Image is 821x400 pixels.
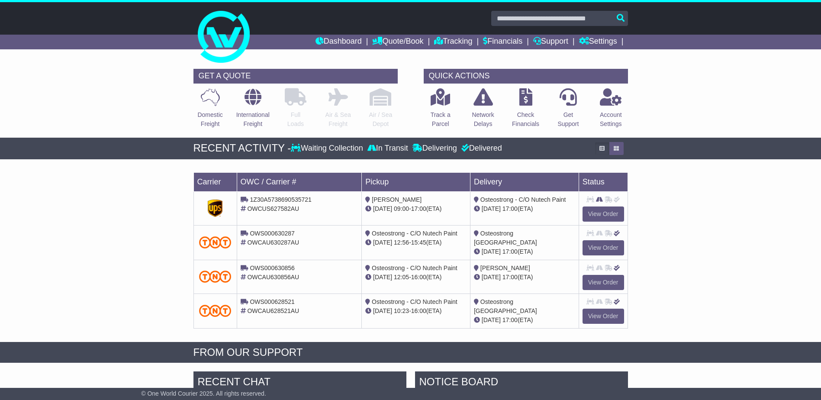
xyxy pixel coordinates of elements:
a: InternationalFreight [236,88,270,133]
span: 17:00 [502,205,518,212]
p: Track a Parcel [431,110,451,129]
span: Osteostrong - C/O Nutech Paint [480,196,566,203]
span: [DATE] [482,316,501,323]
a: NetworkDelays [471,88,494,133]
img: TNT_Domestic.png [199,236,232,248]
span: OWCAU630287AU [247,239,299,246]
span: OWS000630856 [250,265,295,271]
span: 1Z30A5738690535721 [250,196,311,203]
span: OWCAU630856AU [247,274,299,281]
div: NOTICE BOARD [415,371,628,395]
td: Pickup [362,172,470,191]
a: Dashboard [316,35,362,49]
div: - (ETA) [365,238,467,247]
div: - (ETA) [365,306,467,316]
span: OWCAU628521AU [247,307,299,314]
span: [DATE] [482,274,501,281]
span: [DATE] [373,274,392,281]
span: [PERSON_NAME] [480,265,530,271]
div: (ETA) [474,247,575,256]
a: Quote/Book [372,35,423,49]
a: View Order [583,240,624,255]
img: TNT_Domestic.png [199,271,232,282]
a: View Order [583,275,624,290]
span: OWS000630287 [250,230,295,237]
div: (ETA) [474,204,575,213]
p: Account Settings [600,110,622,129]
span: [DATE] [482,205,501,212]
div: - (ETA) [365,204,467,213]
p: Full Loads [285,110,306,129]
span: 17:00 [502,274,518,281]
span: [DATE] [482,248,501,255]
span: 15:45 [411,239,426,246]
td: Delivery [470,172,579,191]
span: Osteostrong [GEOGRAPHIC_DATA] [474,230,537,246]
span: [DATE] [373,205,392,212]
span: 17:00 [502,248,518,255]
p: Check Financials [512,110,539,129]
a: View Order [583,206,624,222]
span: [PERSON_NAME] [372,196,422,203]
div: Delivered [459,144,502,153]
span: 17:00 [502,316,518,323]
span: 12:05 [394,274,409,281]
div: (ETA) [474,316,575,325]
div: Waiting Collection [291,144,365,153]
a: Support [533,35,568,49]
span: OWS000628521 [250,298,295,305]
td: Status [579,172,628,191]
div: In Transit [365,144,410,153]
span: [DATE] [373,239,392,246]
div: FROM OUR SUPPORT [193,346,628,359]
span: Osteostrong - C/O Nutech Paint [372,265,457,271]
p: International Freight [236,110,270,129]
span: Osteostrong [GEOGRAPHIC_DATA] [474,298,537,314]
a: AccountSettings [599,88,622,133]
span: [DATE] [373,307,392,314]
a: CheckFinancials [512,88,540,133]
span: © One World Courier 2025. All rights reserved. [141,390,266,397]
td: Carrier [193,172,237,191]
a: Financials [483,35,522,49]
a: Tracking [434,35,472,49]
a: Track aParcel [430,88,451,133]
p: Get Support [557,110,579,129]
span: OWCUS627582AU [247,205,299,212]
span: 16:00 [411,274,426,281]
span: 17:00 [411,205,426,212]
div: GET A QUOTE [193,69,398,84]
p: Domestic Freight [197,110,222,129]
span: 10:23 [394,307,409,314]
p: Air / Sea Depot [369,110,393,129]
div: - (ETA) [365,273,467,282]
td: OWC / Carrier # [237,172,362,191]
div: Delivering [410,144,459,153]
span: Osteostrong - C/O Nutech Paint [372,230,457,237]
div: QUICK ACTIONS [424,69,628,84]
img: TNT_Domestic.png [199,305,232,316]
a: GetSupport [557,88,579,133]
a: Settings [579,35,617,49]
span: 12:56 [394,239,409,246]
span: Osteostrong - C/O Nutech Paint [372,298,457,305]
span: 16:00 [411,307,426,314]
p: Air & Sea Freight [325,110,351,129]
a: View Order [583,309,624,324]
div: RECENT CHAT [193,371,406,395]
div: RECENT ACTIVITY - [193,142,291,155]
span: 09:00 [394,205,409,212]
div: (ETA) [474,273,575,282]
p: Network Delays [472,110,494,129]
img: GetCarrierServiceDarkLogo [208,200,222,217]
a: DomesticFreight [197,88,223,133]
